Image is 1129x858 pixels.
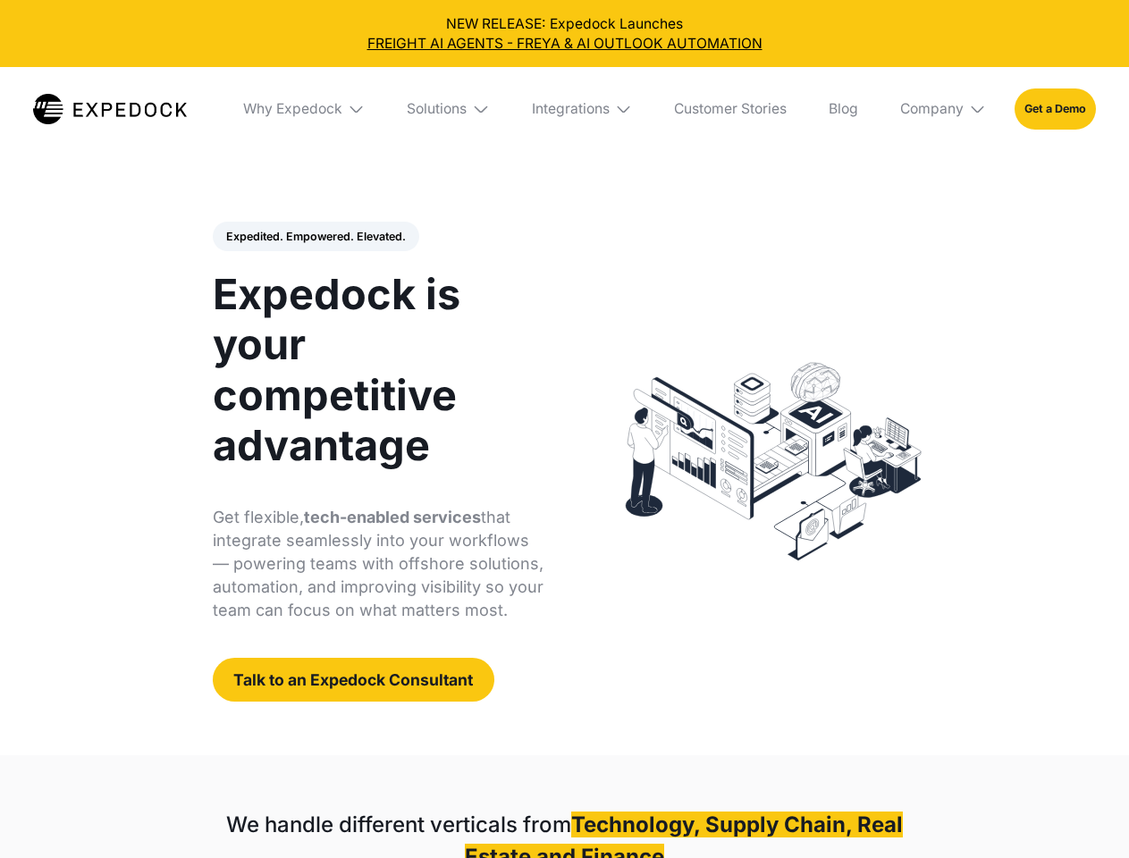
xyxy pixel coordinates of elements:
div: Solutions [393,67,504,151]
a: FREIGHT AI AGENTS - FREYA & AI OUTLOOK AUTOMATION [14,34,1116,54]
strong: We handle different verticals from [226,812,571,837]
p: Get flexible, that integrate seamlessly into your workflows — powering teams with offshore soluti... [213,506,544,622]
div: Company [900,100,964,118]
div: NEW RELEASE: Expedock Launches [14,14,1116,54]
div: Why Expedock [243,100,342,118]
div: Solutions [407,100,467,118]
h1: Expedock is your competitive advantage [213,269,544,470]
div: Integrations [518,67,646,151]
strong: tech-enabled services [304,508,481,526]
div: Why Expedock [229,67,379,151]
a: Blog [814,67,872,151]
div: Company [886,67,1000,151]
a: Customer Stories [660,67,800,151]
a: Talk to an Expedock Consultant [213,658,494,702]
div: Integrations [532,100,610,118]
a: Get a Demo [1015,88,1096,129]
